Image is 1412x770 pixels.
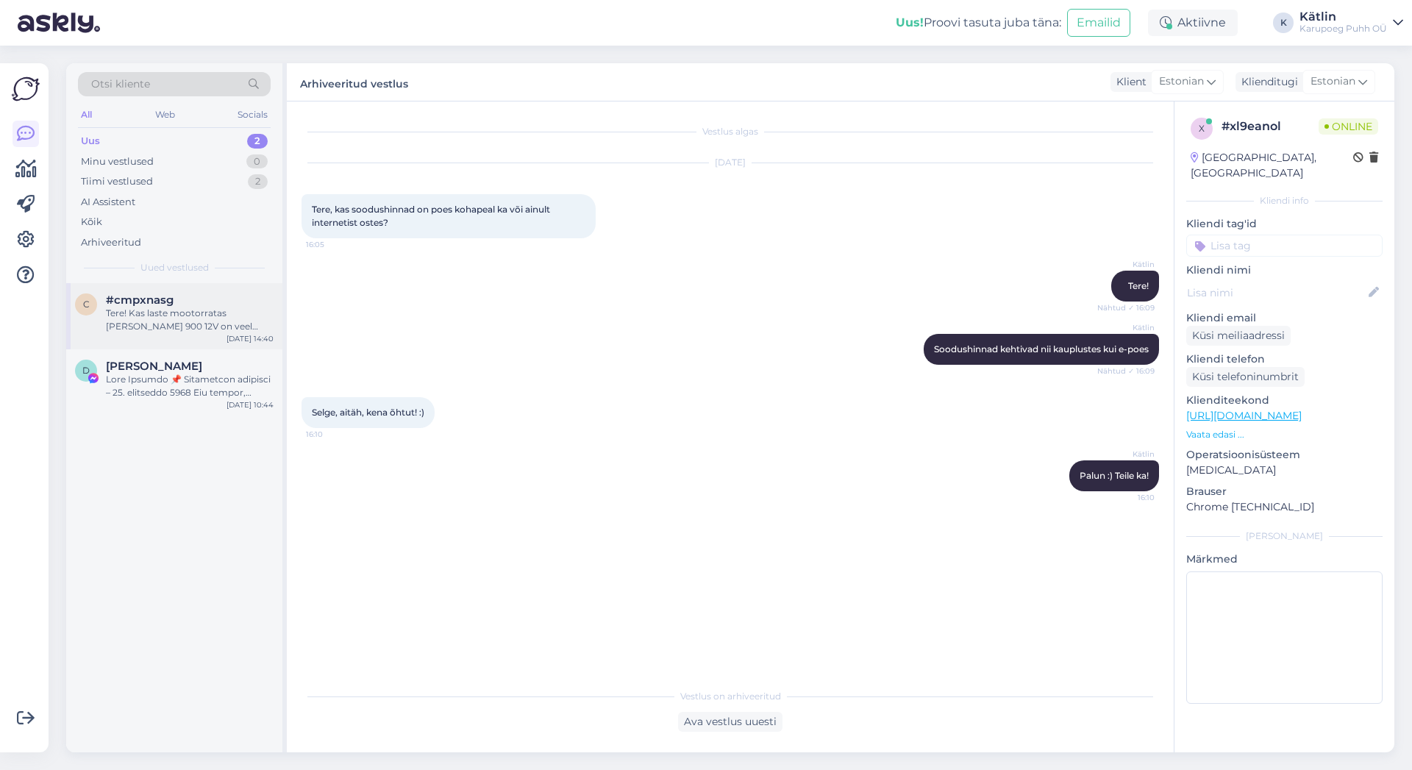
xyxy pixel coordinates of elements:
[1186,393,1383,408] p: Klienditeekond
[1186,216,1383,232] p: Kliendi tag'id
[140,261,209,274] span: Uued vestlused
[1186,326,1291,346] div: Küsi meiliaadressi
[152,105,178,124] div: Web
[1099,492,1155,503] span: 16:10
[81,154,154,169] div: Minu vestlused
[1099,259,1155,270] span: Kätlin
[300,72,408,92] label: Arhiveeritud vestlus
[1186,484,1383,499] p: Brauser
[1148,10,1238,36] div: Aktiivne
[1235,74,1298,90] div: Klienditugi
[896,14,1061,32] div: Proovi tasuta juba täna:
[1186,447,1383,463] p: Operatsioonisüsteem
[83,299,90,310] span: c
[106,360,202,373] span: Dennis Amoako
[81,174,153,189] div: Tiimi vestlused
[1067,9,1130,37] button: Emailid
[1186,235,1383,257] input: Lisa tag
[106,307,274,333] div: Tere! Kas laste mootorratas [PERSON_NAME] 900 12V on veel saadaval? Näen, et sellel on hetkel soo...
[1080,470,1149,481] span: Palun :) Teile ka!
[82,365,90,376] span: D
[1299,11,1387,23] div: Kätlin
[81,195,135,210] div: AI Assistent
[1128,280,1149,291] span: Tere!
[1199,123,1205,134] span: x
[106,373,274,399] div: Lore Ipsumdo 📌 Sitametcon adipisci – 25. elitseddo 5968 Eiu tempor, Incidid utla etdolorem, al en...
[246,154,268,169] div: 0
[302,156,1159,169] div: [DATE]
[1186,194,1383,207] div: Kliendi info
[312,407,424,418] span: Selge, aitäh, kena õhtut! :)
[235,105,271,124] div: Socials
[1110,74,1147,90] div: Klient
[1186,530,1383,543] div: [PERSON_NAME]
[1186,499,1383,515] p: Chrome [TECHNICAL_ID]
[1097,366,1155,377] span: Nähtud ✓ 16:09
[227,333,274,344] div: [DATE] 14:40
[312,204,552,228] span: Tere, kas soodushinnad on poes kohapeal ka või ainult internetist ostes?
[680,690,781,703] span: Vestlus on arhiveeritud
[91,76,150,92] span: Otsi kliente
[1191,150,1353,181] div: [GEOGRAPHIC_DATA], [GEOGRAPHIC_DATA]
[1099,322,1155,333] span: Kätlin
[247,134,268,149] div: 2
[248,174,268,189] div: 2
[1186,367,1305,387] div: Küsi telefoninumbrit
[1311,74,1355,90] span: Estonian
[1187,285,1366,301] input: Lisa nimi
[1186,263,1383,278] p: Kliendi nimi
[1099,449,1155,460] span: Kätlin
[1159,74,1204,90] span: Estonian
[306,429,361,440] span: 16:10
[934,343,1149,354] span: Soodushinnad kehtivad nii kauplustes kui e-poes
[1299,23,1387,35] div: Karupoeg Puhh OÜ
[1273,13,1294,33] div: K
[1186,428,1383,441] p: Vaata edasi ...
[1186,310,1383,326] p: Kliendi email
[106,293,174,307] span: #cmpxnasg
[1186,552,1383,567] p: Märkmed
[227,399,274,410] div: [DATE] 10:44
[1186,463,1383,478] p: [MEDICAL_DATA]
[896,15,924,29] b: Uus!
[81,215,102,229] div: Kõik
[678,712,782,732] div: Ava vestlus uuesti
[1186,409,1302,422] a: [URL][DOMAIN_NAME]
[306,239,361,250] span: 16:05
[78,105,95,124] div: All
[81,134,100,149] div: Uus
[1222,118,1319,135] div: # xl9eanol
[12,75,40,103] img: Askly Logo
[1186,352,1383,367] p: Kliendi telefon
[1319,118,1378,135] span: Online
[81,235,141,250] div: Arhiveeritud
[1097,302,1155,313] span: Nähtud ✓ 16:09
[1299,11,1403,35] a: KätlinKarupoeg Puhh OÜ
[302,125,1159,138] div: Vestlus algas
